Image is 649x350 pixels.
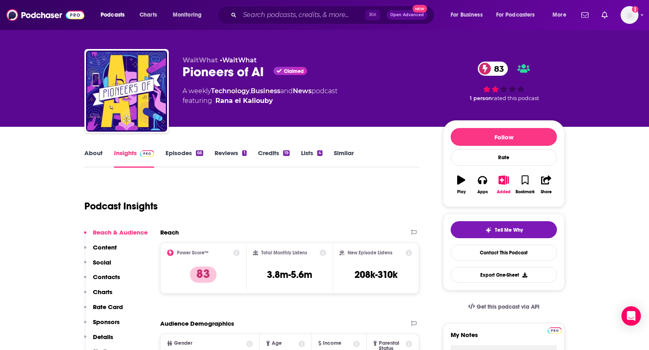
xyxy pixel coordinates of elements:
[93,258,111,266] p: Social
[485,227,492,233] img: tell me why sparkle
[93,333,113,341] p: Details
[84,333,113,348] button: Details
[258,149,290,168] a: Credits19
[486,62,508,76] span: 83
[183,56,218,64] span: WaitWhat
[451,9,483,21] span: For Business
[493,170,514,199] button: Added
[491,9,547,21] button: open menu
[387,10,428,20] button: Open AdvancedNew
[215,149,246,168] a: Reviews1
[301,149,322,168] a: Lists4
[317,150,322,156] div: 4
[261,250,307,256] h2: Total Monthly Listens
[477,303,539,310] span: Get this podcast via API
[451,245,557,260] a: Contact This Podcast
[93,303,123,311] p: Rate Card
[547,9,576,21] button: open menu
[470,95,492,101] span: 1 person
[101,9,125,21] span: Podcasts
[451,267,557,283] button: Export One-Sheet
[177,250,208,256] h2: Power Score™
[140,9,157,21] span: Charts
[334,149,354,168] a: Similar
[93,273,120,281] p: Contacts
[280,87,293,95] span: and
[160,320,234,327] h2: Audience Demographics
[165,149,203,168] a: Episodes66
[84,318,120,333] button: Sponsors
[552,9,566,21] span: More
[251,87,280,95] a: Business
[514,170,535,199] button: Bookmark
[497,190,511,194] div: Added
[242,150,246,156] div: 1
[477,190,488,194] div: Apps
[84,303,123,318] button: Rate Card
[632,6,638,13] svg: Add a profile image
[84,258,111,273] button: Social
[451,128,557,146] button: Follow
[472,170,493,199] button: Apps
[190,267,217,283] p: 83
[84,200,158,212] h1: Podcast Insights
[348,250,392,256] h2: New Episode Listens
[183,96,337,106] span: featuring
[84,149,103,168] a: About
[272,341,282,346] span: Age
[6,7,84,23] img: Podchaser - Follow, Share and Rate Podcasts
[174,341,192,346] span: Gender
[140,150,154,157] img: Podchaser Pro
[548,326,562,334] a: Pro website
[621,6,638,24] button: Show profile menu
[211,87,249,95] a: Technology
[84,288,112,303] button: Charts
[548,327,562,334] img: Podchaser Pro
[443,56,565,107] div: 83 1 personrated this podcast
[93,243,117,251] p: Content
[451,170,472,199] button: Play
[84,243,117,258] button: Content
[240,9,365,21] input: Search podcasts, credits, & more...
[390,13,424,17] span: Open Advanced
[496,9,535,21] span: For Podcasters
[621,306,641,326] div: Open Intercom Messenger
[293,87,312,95] a: News
[173,9,202,21] span: Monitoring
[249,87,251,95] span: ,
[86,51,167,132] img: Pioneers of AI
[160,228,179,236] h2: Reach
[516,190,535,194] div: Bookmark
[134,9,162,21] a: Charts
[196,150,203,156] div: 66
[225,6,442,24] div: Search podcasts, credits, & more...
[93,318,120,326] p: Sponsors
[355,269,398,281] h3: 208k-310k
[451,331,557,345] label: My Notes
[621,6,638,24] span: Logged in as TeemsPR
[462,297,546,317] a: Get this podcast via API
[365,10,380,20] span: ⌘ K
[445,9,493,21] button: open menu
[220,56,257,64] span: •
[541,190,552,194] div: Share
[84,273,120,288] button: Contacts
[215,96,273,106] a: Rana el Kaliouby
[167,9,212,21] button: open menu
[183,86,337,106] div: A weekly podcast
[451,149,557,166] div: Rate
[451,221,557,238] button: tell me why sparkleTell Me Why
[478,62,508,76] a: 83
[84,228,148,243] button: Reach & Audience
[93,288,112,296] p: Charts
[492,95,539,101] span: rated this podcast
[621,6,638,24] img: User Profile
[95,9,135,21] button: open menu
[413,5,427,13] span: New
[598,8,611,22] a: Show notifications dropdown
[536,170,557,199] button: Share
[323,341,342,346] span: Income
[267,269,312,281] h3: 3.8m-5.6m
